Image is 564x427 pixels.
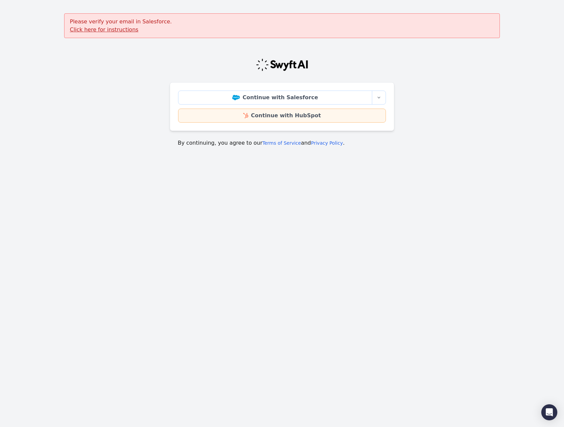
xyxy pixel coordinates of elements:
[541,404,557,420] div: Open Intercom Messenger
[311,140,343,146] a: Privacy Policy
[64,13,500,38] div: Please verify your email in Salesforce.
[70,26,138,33] a: Click here for instructions
[243,113,248,118] img: HubSpot
[178,109,386,123] a: Continue with HubSpot
[262,140,301,146] a: Terms of Service
[232,95,240,100] img: Salesforce
[178,91,372,105] a: Continue with Salesforce
[178,139,386,147] p: By continuing, you agree to our and .
[256,58,308,72] img: Swyft Logo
